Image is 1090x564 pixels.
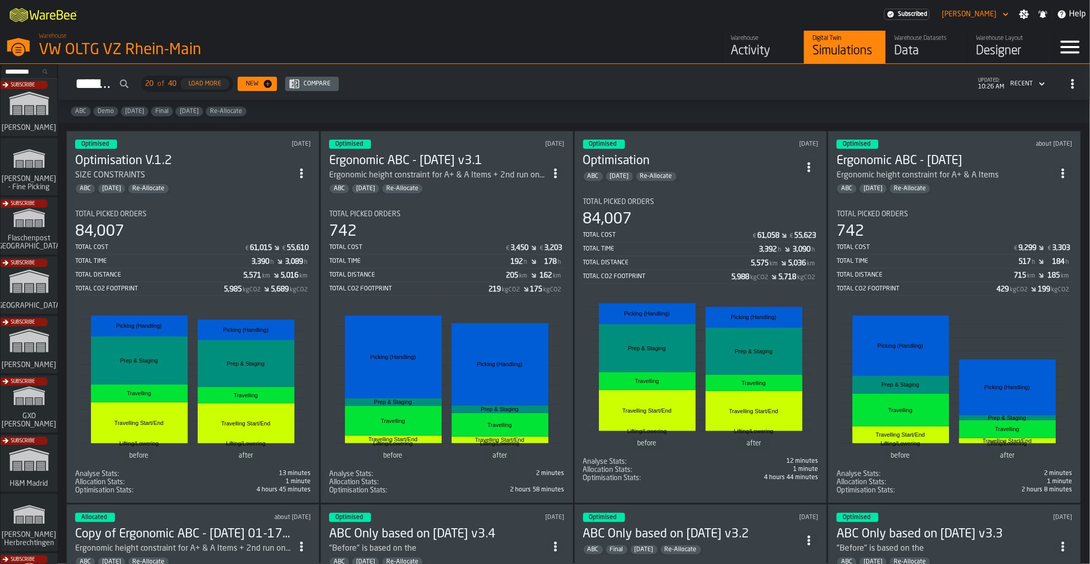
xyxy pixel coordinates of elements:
h3: ABC Only based on [DATE] v3.3 [837,526,1054,543]
span: km [1027,273,1035,280]
div: Title [837,210,1072,218]
span: € [506,245,510,252]
div: Stat Value [285,258,303,266]
div: Stat Value [251,258,269,266]
div: DropdownMenuValue-4 [1006,78,1047,90]
span: h [811,246,815,254]
span: € [1048,245,1051,252]
span: Optimised [589,514,617,521]
span: Total Picked Orders [75,210,147,218]
div: ItemListCard-DashboardItemContainer [66,131,319,503]
div: Ergonomic height constraint for A+ & A Items + 2nd run on optimise [75,543,292,555]
div: Title [837,478,952,486]
span: Re-Allocate [636,173,677,180]
div: Title [583,458,699,466]
span: Allocation Stats: [329,478,379,486]
a: link-to-/wh/i/1653e8cc-126b-480f-9c47-e01e76aa4a88/simulations [1,316,58,375]
div: stat- [330,306,564,468]
span: Analyse Stats: [837,470,880,478]
div: stat-Analyse Stats: [329,470,565,478]
div: ItemListCard-DashboardItemContainer [828,131,1081,503]
div: Load More [184,80,225,87]
div: Stat Value [793,245,810,254]
div: Title [329,470,445,478]
span: kgCO2 [290,286,308,294]
div: "Before" is based on the [837,543,1054,555]
div: Stat Value [757,232,779,240]
span: € [245,245,249,252]
span: h [270,259,274,266]
span: km [520,273,528,280]
div: Title [837,470,952,478]
span: 276,400 [75,486,311,494]
div: 1 minute [195,478,310,485]
div: 2 minutes [957,470,1072,477]
div: Total Distance [75,272,243,279]
div: stat-Analyse Stats: [75,470,311,478]
div: stat- [838,306,1071,468]
button: button-Load More [180,78,229,89]
text: after [493,453,507,460]
span: Re-Allocate [128,185,169,192]
div: Title [329,210,565,218]
span: Optimisation Stats: [75,486,133,494]
div: Stat Value [545,244,563,252]
div: 742 [329,222,357,241]
div: ItemListCard-DashboardItemContainer [574,131,827,503]
span: € [790,233,793,240]
div: Total CO2 Footprint [329,285,489,292]
div: Total CO2 Footprint [583,273,732,280]
div: Stat Value [1014,272,1026,280]
div: Simulations [813,43,877,59]
text: after [747,440,761,447]
div: Data [894,43,959,59]
div: stat-Allocation Stats: [837,478,1072,486]
div: Title [75,486,191,494]
div: stat-Optimisation Stats: [837,486,1072,494]
div: status-3 2 [329,513,371,522]
div: Total Cost [583,232,752,239]
h3: Ergonomic ABC - [DATE] [837,153,1054,169]
div: "Before" is based on the [329,543,546,555]
div: stat- [584,294,818,456]
div: stat-Allocation Stats: [583,466,819,474]
h3: Copy of Ergonomic ABC - [DATE] 01-17 (based on v3.2) [75,526,292,543]
div: Total Distance [583,259,751,266]
span: Subscribed [898,11,927,18]
a: link-to-/wh/i/0438fb8c-4a97-4a5b-bcc6-2889b6922db0/simulations [1,435,58,494]
div: Stat Value [1038,285,1050,294]
div: DropdownMenuValue-Sebastian Petruch Petruch [938,8,1011,20]
span: Optimisation Stats: [583,474,641,482]
text: after [1000,453,1015,460]
div: Total Time [329,258,511,265]
div: Updated: 8/18/2025, 7:48:16 PM Created: 7/23/2025, 1:45:05 PM [723,141,818,148]
span: ABC [330,185,349,192]
span: h [524,259,528,266]
span: ABC [76,185,95,192]
div: 2 hours 8 minutes [957,486,1072,493]
span: km [299,273,308,280]
div: Stat Value [1018,244,1036,252]
div: Stat Value [530,285,543,294]
span: Allocation Stats: [583,466,633,474]
span: km [262,273,270,280]
div: ABC Only based on Jan/25 v3.3 [837,526,1054,543]
span: Total Picked Orders [329,210,401,218]
div: Total Distance [837,272,1014,279]
span: Analyse Stats: [329,470,373,478]
div: Stat Value [287,244,309,252]
span: km [807,260,815,267]
span: Subscribe [11,201,35,207]
div: stat-Total Picked Orders [583,198,819,284]
a: link-to-/wh/i/48cbecf7-1ea2-4bc9-a439-03d5b66e1a58/simulations [1,138,58,197]
span: h [304,259,308,266]
div: Title [583,198,819,206]
div: Ergonomic height constraint for A+ & A Items [837,169,1054,182]
a: link-to-/wh/i/72fe6713-8242-4c3c-8adf-5d67388ea6d5/simulations [1,79,58,138]
div: Updated: 7/22/2025, 6:03:26 PM Created: 3/15/2025, 9:31:10 AM [214,514,310,521]
div: "Before" is based on the [329,543,416,555]
div: 84,007 [75,222,124,241]
div: Optimisation V.1.2 [75,153,292,169]
span: km [770,260,778,267]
